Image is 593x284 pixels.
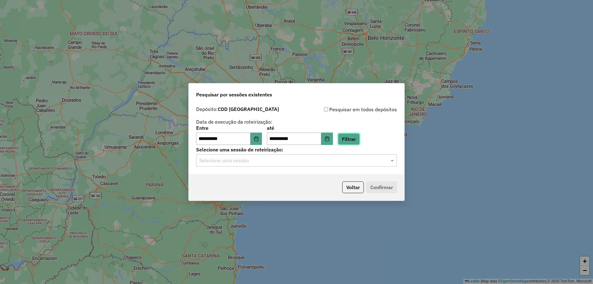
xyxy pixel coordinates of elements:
div: Pesquisar em todos depósitos [296,106,397,113]
label: Entre [196,124,262,132]
button: Filtrar [338,133,360,145]
button: Voltar [342,181,364,193]
span: Pesquisar por sessões existentes [196,91,272,98]
label: até [267,124,333,132]
label: Data de execução da roteirização: [196,118,272,125]
label: Selecione uma sessão de roteirização: [196,146,397,153]
strong: CDD [GEOGRAPHIC_DATA] [218,106,279,112]
button: Choose Date [321,133,333,145]
button: Choose Date [250,133,262,145]
label: Depósito: [196,105,279,113]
